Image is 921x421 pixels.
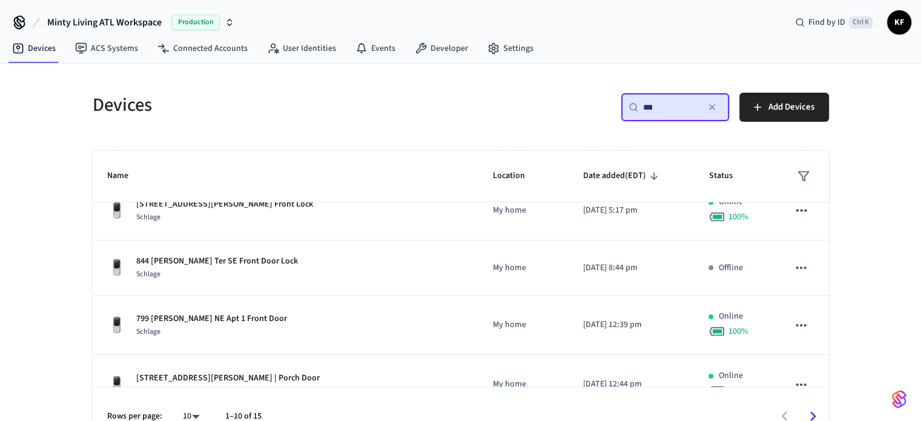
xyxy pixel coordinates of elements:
[136,269,160,279] span: Schlage
[728,211,748,223] span: 100 %
[136,212,160,222] span: Schlage
[583,167,662,185] span: Date added(EDT)
[493,378,553,391] p: My home
[107,201,127,220] img: Yale Assure Touchscreen Wifi Smart Lock, Satin Nickel, Front
[107,258,127,277] img: Yale Assure Touchscreen Wifi Smart Lock, Satin Nickel, Front
[718,370,742,382] p: Online
[493,167,541,185] span: Location
[171,15,220,30] span: Production
[493,319,553,331] p: My home
[107,375,127,394] img: Yale Assure Touchscreen Wifi Smart Lock, Satin Nickel, Front
[493,204,553,217] p: My home
[583,204,680,217] p: [DATE] 5:17 pm
[405,38,478,59] a: Developer
[136,386,160,396] span: Schlage
[2,38,65,59] a: Devices
[136,327,160,337] span: Schlage
[785,12,882,33] div: Find by IDCtrl K
[148,38,257,59] a: Connected Accounts
[728,385,744,397] span: 98 %
[257,38,346,59] a: User Identities
[93,93,454,118] h5: Devices
[892,390,906,409] img: SeamLogoGradient.69752ec5.svg
[888,12,910,33] span: KF
[583,262,680,274] p: [DATE] 8:44 pm
[65,38,148,59] a: ACS Systems
[478,38,543,59] a: Settings
[136,198,313,211] p: [STREET_ADDRESS][PERSON_NAME] Front Lock
[346,38,405,59] a: Events
[739,93,829,122] button: Add Devices
[808,16,845,28] span: Find by ID
[718,262,742,274] p: Offline
[849,16,873,28] span: Ctrl K
[728,325,748,337] span: 100 %
[107,167,144,185] span: Name
[583,319,680,331] p: [DATE] 12:39 pm
[583,378,680,391] p: [DATE] 12:44 pm
[47,15,162,30] span: Minty Living ATL Workspace
[136,313,287,325] p: 799 [PERSON_NAME] NE Apt 1 Front Door
[718,310,742,323] p: Online
[107,316,127,335] img: Yale Assure Touchscreen Wifi Smart Lock, Satin Nickel, Front
[768,99,814,115] span: Add Devices
[136,255,298,268] p: 844 [PERSON_NAME] Ter SE Front Door Lock
[708,167,748,185] span: Status
[887,10,911,35] button: KF
[136,372,320,385] p: [STREET_ADDRESS][PERSON_NAME] | Porch Door
[493,262,553,274] p: My home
